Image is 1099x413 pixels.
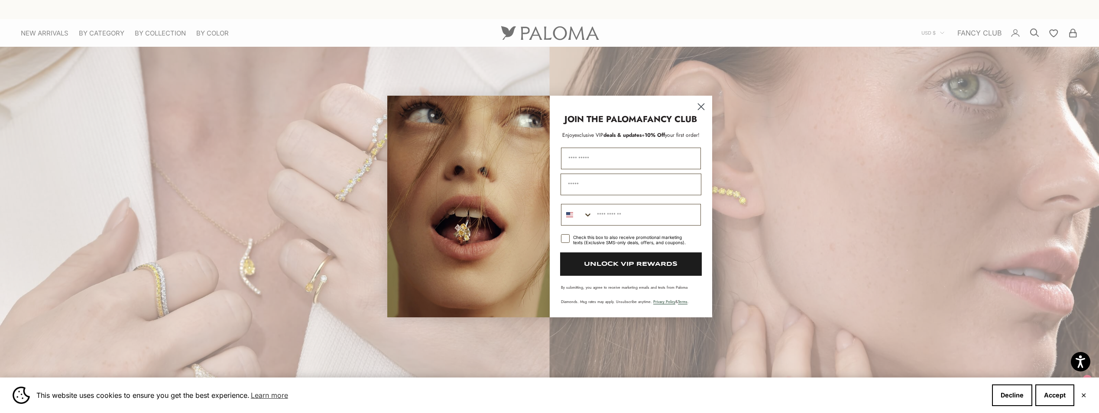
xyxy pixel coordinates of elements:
button: Accept [1035,384,1074,406]
span: + your first order! [642,131,700,139]
strong: FANCY CLUB [643,113,697,126]
div: Check this box to also receive promotional marketing texts (Exclusive SMS-only deals, offers, and... [573,235,691,245]
button: Search Countries [561,204,593,225]
input: Phone Number [593,204,700,225]
button: UNLOCK VIP REWARDS [560,252,702,276]
input: Email [561,174,701,195]
img: Cookie banner [13,387,30,404]
img: United States [566,211,573,218]
p: By submitting, you agree to receive marketing emails and texts from Paloma Diamonds. Msg rates ma... [561,284,701,304]
img: Loading... [387,96,550,317]
a: Learn more [250,389,289,402]
span: Enjoy [562,131,574,139]
button: Close dialog [694,99,709,114]
button: Close [1081,393,1086,398]
strong: JOIN THE PALOMA [564,113,643,126]
a: Privacy Policy [653,299,675,304]
span: deals & updates [574,131,642,139]
span: This website uses cookies to ensure you get the best experience. [36,389,985,402]
span: & . [653,299,689,304]
input: First Name [561,148,701,169]
button: Decline [992,384,1032,406]
a: Terms [678,299,687,304]
span: exclusive VIP [574,131,603,139]
span: 10% Off [645,131,665,139]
